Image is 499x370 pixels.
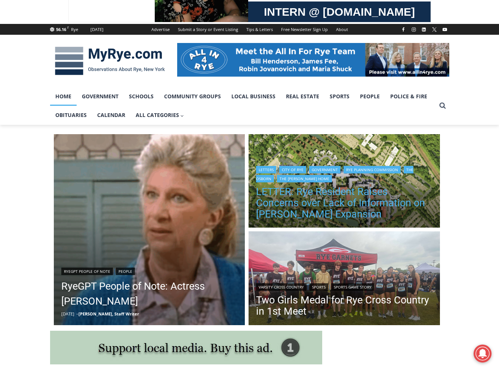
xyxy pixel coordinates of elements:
[180,73,362,93] a: Intern @ [DOMAIN_NAME]
[130,106,190,124] button: Child menu of All Categories
[242,24,277,35] a: Tips & Letters
[277,175,332,182] a: The [PERSON_NAME] Home
[159,87,226,106] a: Community Groups
[50,331,322,364] img: support local media, buy this ad
[385,87,432,106] a: Police & Fire
[61,279,238,309] a: RyeGPT People of Note: Actress [PERSON_NAME]
[147,24,352,35] nav: Secondary Navigation
[54,134,245,326] a: Read More RyeGPT People of Note: Actress Liz Sheridan
[50,87,436,125] nav: Primary Navigation
[277,24,332,35] a: Free Newsletter Sign Up
[2,77,73,105] span: Open Tues. - Sun. [PHONE_NUMBER]
[116,268,135,275] a: People
[147,24,174,35] a: Advertise
[256,282,432,291] div: | |
[61,268,113,275] a: RyeGPT People of Note
[344,166,401,173] a: Rye Planning Commission
[50,41,170,80] img: MyRye.com
[92,106,130,124] a: Calendar
[90,26,104,33] div: [DATE]
[61,266,238,275] div: |
[77,87,124,106] a: Government
[56,27,66,32] span: 56.16
[195,74,346,91] span: Intern @ [DOMAIN_NAME]
[71,26,78,33] div: Rye
[256,164,432,182] div: | | | | |
[332,24,352,35] a: About
[256,186,432,220] a: LETTER: Rye Resident Raises Concerns over Lack of Information on [PERSON_NAME] Expansion
[440,25,449,34] a: YouTube
[309,166,341,173] a: Government
[399,25,408,34] a: Facebook
[436,99,449,112] button: View Search Form
[256,283,307,291] a: Varsity Cross Country
[419,25,428,34] a: Linkedin
[177,43,449,77] img: All in for Rye
[281,87,324,106] a: Real Estate
[76,311,78,317] span: –
[78,311,139,317] a: [PERSON_NAME], Staff Writer
[331,283,374,291] a: Sports Game Story
[279,166,306,173] a: City of Rye
[124,87,159,106] a: Schools
[226,87,281,106] a: Local Business
[61,311,74,317] time: [DATE]
[174,24,242,35] a: Submit a Story or Event Listing
[430,25,439,34] a: X
[409,25,418,34] a: Instagram
[256,166,276,173] a: Letters
[309,283,328,291] a: Sports
[54,134,245,326] img: (PHOTO: Sheridan in an episode of ALF. Public Domain.)
[50,106,92,124] a: Obituaries
[249,134,440,230] img: (PHOTO: Illustrative plan of The Osborn's proposed site plan from the July 10, 2025 planning comm...
[355,87,385,106] a: People
[249,231,440,327] img: (PHOTO: The Rye Varsity Cross Country team after their first meet on Saturday, September 6, 2025....
[249,231,440,327] a: Read More Two Girls Medal for Rye Cross Country in 1st Meet
[77,47,110,89] div: "[PERSON_NAME]'s draw is the fine variety of pristine raw fish kept on hand"
[0,75,75,93] a: Open Tues. - Sun. [PHONE_NUMBER]
[67,25,69,30] span: F
[249,134,440,230] a: Read More LETTER: Rye Resident Raises Concerns over Lack of Information on Osborn Expansion
[50,87,77,106] a: Home
[189,0,353,73] div: "We would have speakers with experience in local journalism speak to us about their experiences a...
[324,87,355,106] a: Sports
[256,295,432,317] a: Two Girls Medal for Rye Cross Country in 1st Meet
